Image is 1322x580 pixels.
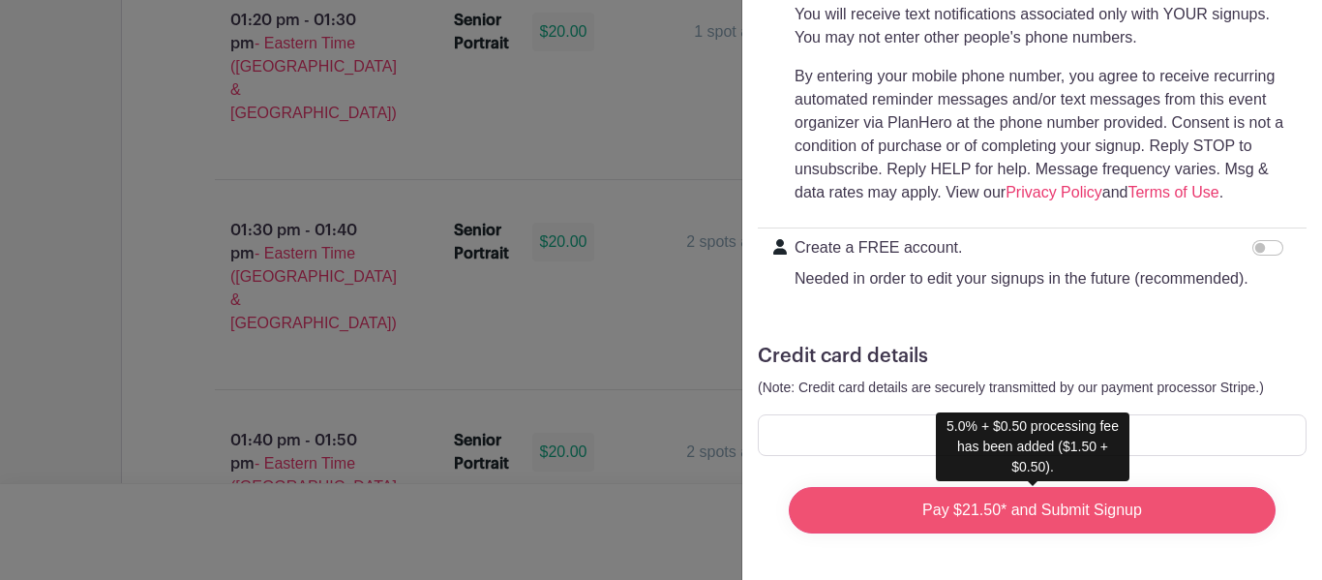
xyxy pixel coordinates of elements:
p: Needed in order to edit your signups in the future (recommended). [795,267,1248,290]
a: Privacy Policy [1006,184,1102,200]
p: You will receive text notifications associated only with YOUR signups. You may not enter other pe... [795,3,1291,49]
p: Create a FREE account. [795,236,1248,259]
h5: Credit card details [758,345,1307,368]
a: Terms of Use [1127,184,1218,200]
p: By entering your mobile phone number, you agree to receive recurring automated reminder messages ... [795,65,1291,204]
iframe: Secure card payment input frame [770,426,1294,444]
small: (Note: Credit card details are securely transmitted by our payment processor Stripe.) [758,380,1264,395]
div: 5.0% + $0.50 processing fee has been added ($1.50 + $0.50). [936,412,1129,481]
input: Pay $21.50* and Submit Signup [789,487,1276,534]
